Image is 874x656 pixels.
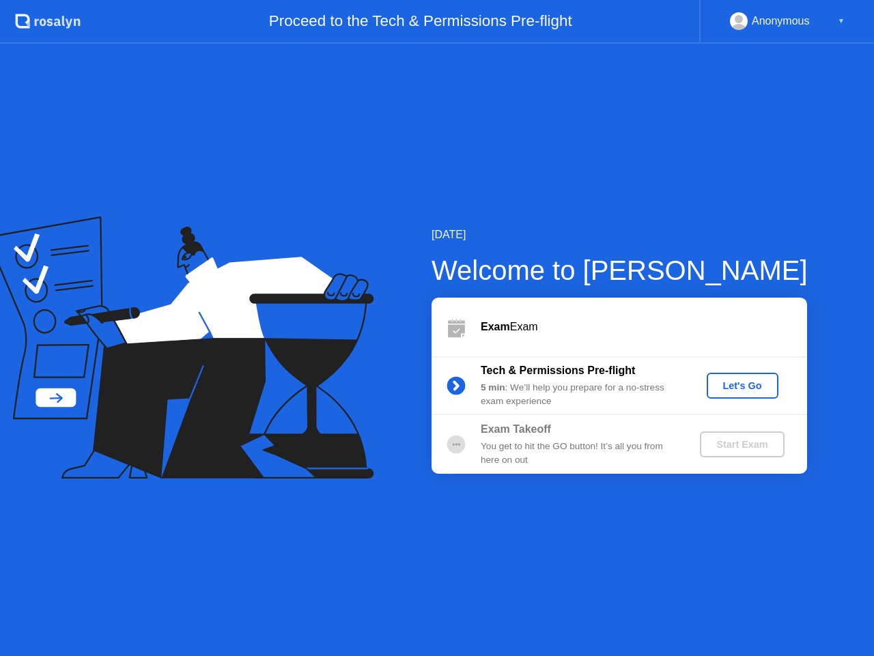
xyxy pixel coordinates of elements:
[707,373,778,399] button: Let's Go
[481,365,635,376] b: Tech & Permissions Pre-flight
[481,319,807,335] div: Exam
[432,227,808,243] div: [DATE]
[838,12,845,30] div: ▼
[481,321,510,332] b: Exam
[700,431,784,457] button: Start Exam
[481,381,677,409] div: : We’ll help you prepare for a no-stress exam experience
[481,423,551,435] b: Exam Takeoff
[481,382,505,393] b: 5 min
[481,440,677,468] div: You get to hit the GO button! It’s all you from here on out
[712,380,773,391] div: Let's Go
[432,250,808,291] div: Welcome to [PERSON_NAME]
[705,439,778,450] div: Start Exam
[752,12,810,30] div: Anonymous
